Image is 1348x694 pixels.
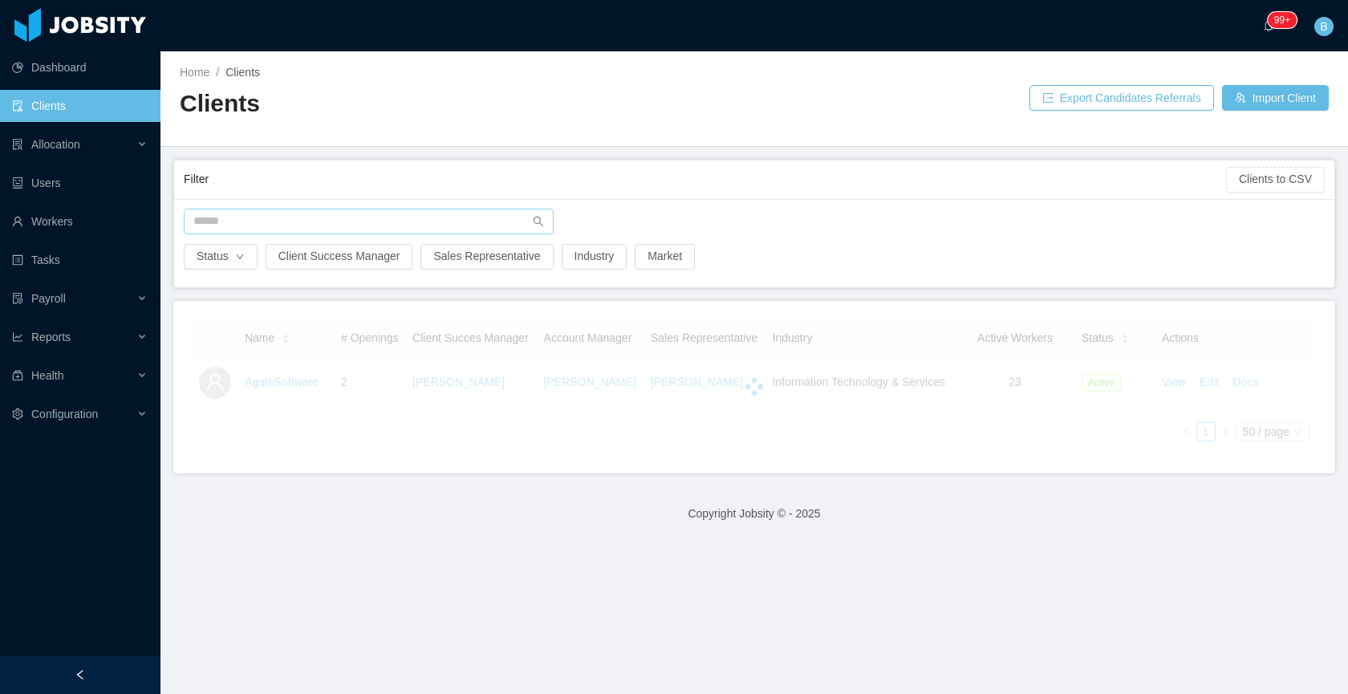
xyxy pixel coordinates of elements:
span: Reports [31,331,71,343]
a: Home [180,66,209,79]
i: icon: solution [12,139,23,150]
sup: 245 [1268,12,1297,28]
button: Client Success Manager [266,244,413,270]
button: icon: exportExport Candidates Referrals [1029,85,1214,111]
i: icon: search [533,216,544,227]
a: icon: auditClients [12,90,148,122]
button: Sales Representative [420,244,553,270]
i: icon: bell [1263,20,1274,31]
i: icon: setting [12,408,23,420]
span: Health [31,369,63,382]
button: Clients to CSV [1226,167,1325,193]
i: icon: medicine-box [12,370,23,381]
button: Market [635,244,695,270]
i: icon: line-chart [12,331,23,343]
span: B [1320,17,1327,36]
span: Allocation [31,138,80,151]
button: Industry [562,244,627,270]
a: icon: userWorkers [12,205,148,237]
footer: Copyright Jobsity © - 2025 [160,486,1348,542]
span: Payroll [31,292,66,305]
span: / [216,66,219,79]
button: Statusicon: down [184,244,258,270]
span: Configuration [31,408,98,420]
a: icon: pie-chartDashboard [12,51,148,83]
a: icon: profileTasks [12,244,148,276]
div: Filter [184,164,1226,194]
h2: Clients [180,87,754,120]
i: icon: file-protect [12,293,23,304]
button: icon: usergroup-addImport Client [1222,85,1329,111]
a: icon: robotUsers [12,167,148,199]
span: Clients [225,66,260,79]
